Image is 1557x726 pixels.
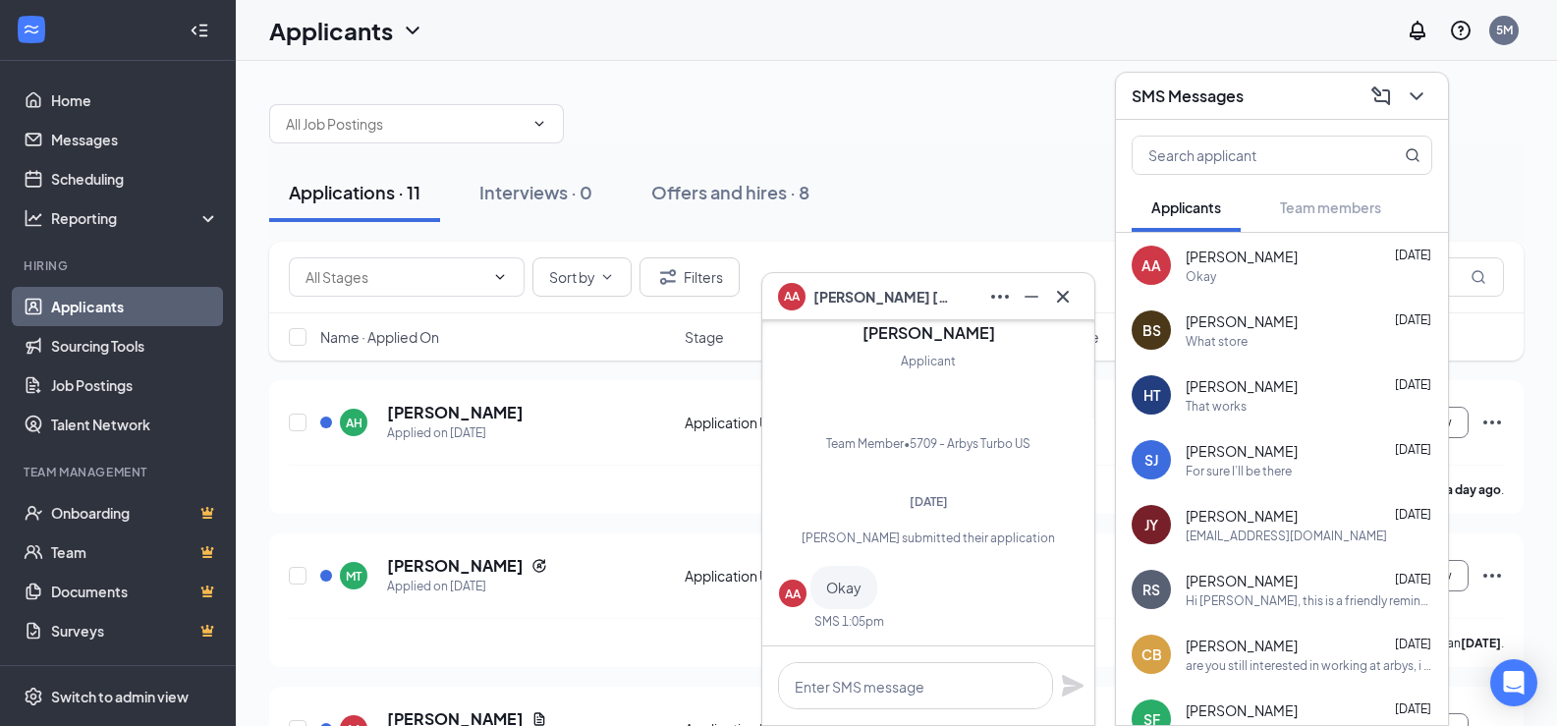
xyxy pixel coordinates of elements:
svg: Collapse [190,21,209,40]
h5: [PERSON_NAME] [387,555,524,577]
div: are you still interested in working at arbys, i know your kid was sick. But I am a firm believer ... [1186,657,1432,674]
div: Hi [PERSON_NAME], this is a friendly reminder. Your meeting with [PERSON_NAME]'s for Team Member ... [1186,592,1432,609]
a: Scheduling [51,159,219,198]
div: Applied on [DATE] [387,577,547,596]
span: [DATE] [1395,701,1431,716]
a: Job Postings [51,365,219,405]
span: [PERSON_NAME] [1186,636,1298,655]
button: Cross [1047,281,1079,312]
div: Okay [1186,268,1216,285]
svg: WorkstreamLogo [22,20,41,39]
button: Ellipses [984,281,1016,312]
h3: SMS Messages [1132,85,1244,107]
a: TeamCrown [51,532,219,572]
span: [DATE] [1395,312,1431,327]
div: HT [1143,385,1160,405]
span: [PERSON_NAME] [1186,506,1298,526]
a: SurveysCrown [51,611,219,650]
svg: Ellipses [988,285,1012,308]
svg: ChevronDown [1405,84,1428,108]
div: AA [1141,255,1161,275]
svg: Notifications [1406,19,1429,42]
svg: Analysis [24,208,43,228]
div: Applied on [DATE] [387,423,524,443]
span: Stage [685,327,724,347]
span: [PERSON_NAME] [PERSON_NAME] [813,286,951,307]
h5: [PERSON_NAME] [387,402,524,423]
div: Reporting [51,208,220,228]
button: Filter Filters [639,257,740,297]
a: OnboardingCrown [51,493,219,532]
div: Interviews · 0 [479,180,592,204]
svg: Ellipses [1480,564,1504,587]
div: Application Under Review [685,413,861,432]
span: Team members [1280,198,1381,216]
span: [DATE] [1395,377,1431,392]
svg: ChevronDown [492,269,508,285]
button: ChevronDown [1401,81,1432,112]
div: SJ [1144,450,1158,470]
div: What store [1186,333,1248,350]
span: [DATE] [1395,248,1431,262]
svg: ChevronDown [599,269,615,285]
svg: Filter [656,265,680,289]
input: Search applicant [1133,137,1365,174]
button: Sort byChevronDown [532,257,632,297]
span: Sort by [549,270,595,284]
svg: QuestionInfo [1449,19,1473,42]
svg: MagnifyingGlass [1471,269,1486,285]
a: Talent Network [51,405,219,444]
div: BS [1142,320,1161,340]
div: For sure I’ll be there [1186,463,1292,479]
svg: ChevronDown [401,19,424,42]
b: [DATE] [1461,636,1501,650]
span: [PERSON_NAME] [1186,311,1298,331]
span: [PERSON_NAME] [1186,700,1298,720]
div: MT [346,568,361,585]
input: All Stages [306,266,484,288]
div: Applicant [901,352,956,371]
span: [DATE] [1395,442,1431,457]
svg: ChevronDown [531,116,547,132]
div: Open Intercom Messenger [1490,659,1537,706]
div: Switch to admin view [51,687,189,706]
div: JY [1144,515,1158,534]
span: [DATE] [1395,572,1431,586]
svg: MagnifyingGlass [1405,147,1420,163]
div: CB [1141,644,1162,664]
input: All Job Postings [286,113,524,135]
div: Applications · 11 [289,180,420,204]
a: DocumentsCrown [51,572,219,611]
span: [PERSON_NAME] [1186,376,1298,396]
div: Application Under Review [685,566,861,586]
a: Sourcing Tools [51,326,219,365]
div: SMS 1:05pm [814,613,884,630]
h1: Applicants [269,14,393,47]
div: 5M [1496,22,1513,38]
svg: Plane [1061,674,1084,698]
span: [PERSON_NAME] [1186,441,1298,461]
h3: [PERSON_NAME] [862,322,995,344]
b: a day ago [1446,482,1501,497]
span: [PERSON_NAME] [1186,247,1298,266]
span: [DATE] [910,494,948,509]
svg: Settings [24,687,43,706]
svg: Ellipses [1480,411,1504,434]
a: Applicants [51,287,219,326]
svg: Minimize [1020,285,1043,308]
span: [DATE] [1395,637,1431,651]
span: [PERSON_NAME] [1186,571,1298,590]
svg: ComposeMessage [1369,84,1393,108]
svg: Cross [1051,285,1075,308]
button: Minimize [1016,281,1047,312]
span: Okay [826,579,862,596]
div: Offers and hires · 8 [651,180,809,204]
button: ComposeMessage [1365,81,1397,112]
div: Hiring [24,257,215,274]
div: AA [785,586,801,602]
div: AH [346,415,362,431]
span: Applicants [1151,198,1221,216]
div: Team Management [24,464,215,480]
div: That works [1186,398,1247,415]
